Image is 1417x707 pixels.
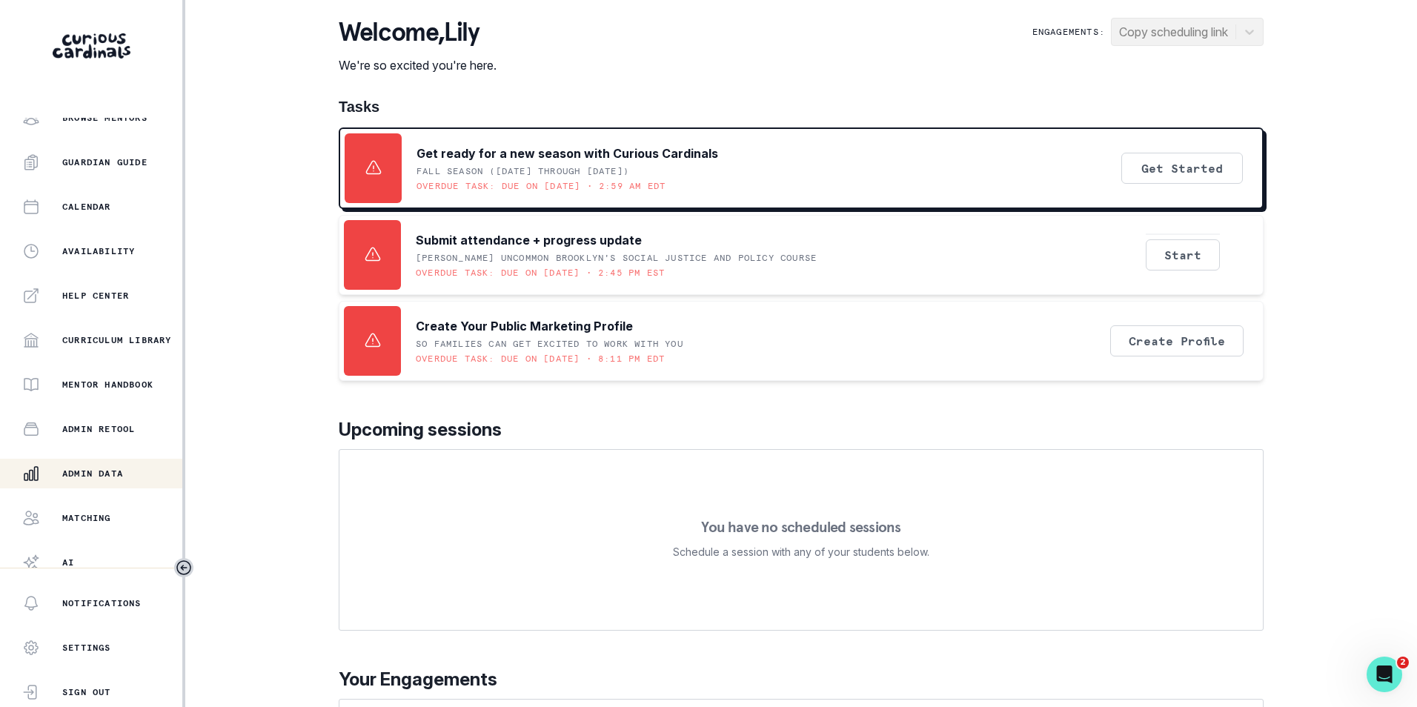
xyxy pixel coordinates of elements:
[62,245,135,257] p: Availability
[1121,153,1243,184] button: Get Started
[62,642,111,654] p: Settings
[417,145,718,162] p: Get ready for a new season with Curious Cardinals
[416,252,817,264] p: [PERSON_NAME] UNCOMMON Brooklyn's Social Justice and Policy Course
[62,468,123,479] p: Admin Data
[416,317,633,335] p: Create Your Public Marketing Profile
[62,423,135,435] p: Admin Retool
[62,290,129,302] p: Help Center
[339,416,1264,443] p: Upcoming sessions
[1146,239,1220,270] button: Start
[1110,325,1244,356] button: Create Profile
[62,512,111,524] p: Matching
[339,98,1264,116] h1: Tasks
[339,666,1264,693] p: Your Engagements
[174,558,193,577] button: Toggle sidebar
[416,267,665,279] p: Overdue task: Due on [DATE] • 2:45 PM EST
[62,686,111,698] p: Sign Out
[1367,657,1402,692] iframe: Intercom live chat
[62,112,147,124] p: Browse Mentors
[62,379,153,391] p: Mentor Handbook
[416,231,642,249] p: Submit attendance + progress update
[416,353,665,365] p: Overdue task: Due on [DATE] • 8:11 PM EDT
[417,180,666,192] p: Overdue task: Due on [DATE] • 2:59 AM EDT
[339,18,497,47] p: Welcome , Lily
[1032,26,1105,38] p: Engagements:
[339,56,497,74] p: We're so excited you're here.
[701,520,900,534] p: You have no scheduled sessions
[53,33,130,59] img: Curious Cardinals Logo
[62,201,111,213] p: Calendar
[62,597,142,609] p: Notifications
[62,334,172,346] p: Curriculum Library
[673,543,929,561] p: Schedule a session with any of your students below.
[62,156,147,168] p: Guardian Guide
[416,338,683,350] p: SO FAMILIES CAN GET EXCITED TO WORK WITH YOU
[417,165,629,177] p: Fall Season ([DATE] through [DATE])
[62,557,74,568] p: AI
[1397,657,1409,668] span: 2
